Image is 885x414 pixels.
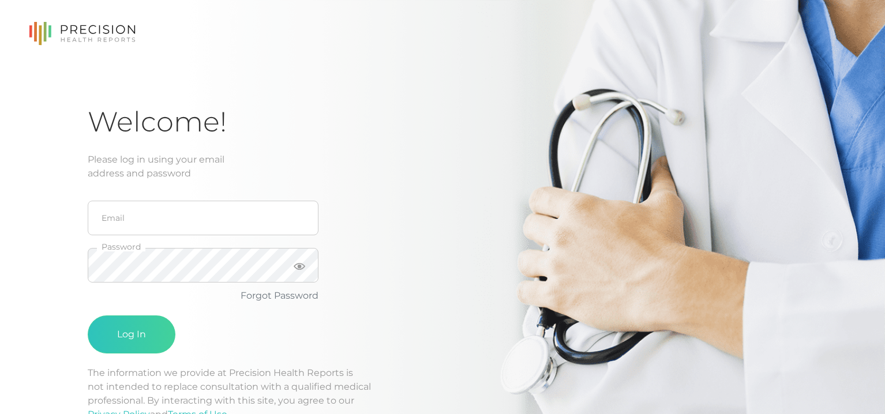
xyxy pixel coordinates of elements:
[88,153,797,180] div: Please log in using your email address and password
[88,201,318,235] input: Email
[241,290,318,301] a: Forgot Password
[88,315,175,353] button: Log In
[88,105,797,139] h1: Welcome!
